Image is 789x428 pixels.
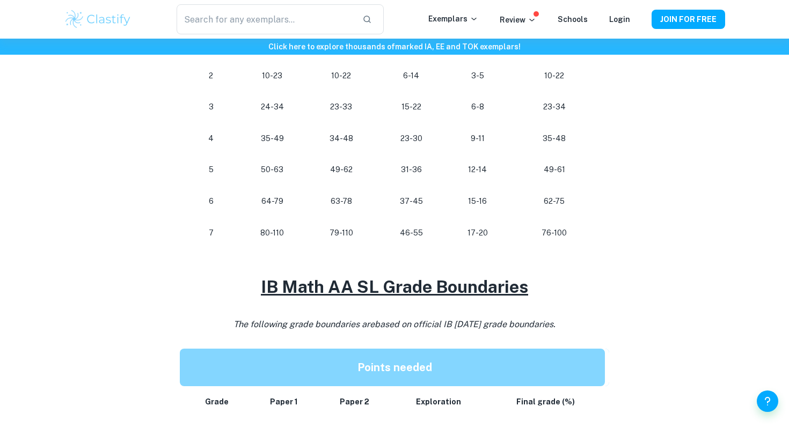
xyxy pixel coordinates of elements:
p: 50-63 [247,163,298,177]
p: 15-16 [455,194,500,209]
p: 10-23 [247,69,298,83]
p: 17-20 [455,226,500,240]
h6: Click here to explore thousands of marked IA, EE and TOK exemplars ! [2,41,787,53]
a: Schools [558,15,588,24]
p: 12-14 [455,163,500,177]
p: 10-22 [315,69,368,83]
p: 4 [193,131,230,146]
p: 80-110 [247,226,298,240]
p: 15-22 [385,100,438,114]
p: 49-62 [315,163,368,177]
strong: Grade [205,397,229,406]
strong: Paper 2 [340,397,369,406]
p: 9-11 [455,131,500,146]
strong: Points needed [357,361,432,374]
p: 6 [193,194,230,209]
p: 63-78 [315,194,368,209]
p: 62-75 [517,194,591,209]
strong: Paper 1 [270,397,298,406]
input: Search for any exemplars... [177,4,354,34]
p: 23-33 [315,100,368,114]
p: 64-79 [247,194,298,209]
p: 24-34 [247,100,298,114]
p: 76-100 [517,226,591,240]
p: 34-48 [315,131,368,146]
p: 7 [193,226,230,240]
p: 10-22 [517,69,591,83]
p: 23-30 [385,131,438,146]
p: 79-110 [315,226,368,240]
p: 6-14 [385,69,438,83]
a: Login [609,15,630,24]
p: 5 [193,163,230,177]
p: 35-49 [247,131,298,146]
i: The following grade boundaries are [233,319,556,329]
p: 46-55 [385,226,438,240]
p: Exemplars [428,13,478,25]
p: 31-36 [385,163,438,177]
strong: Final grade (%) [516,397,575,406]
strong: Exploration [416,397,461,406]
p: 23-34 [517,100,591,114]
p: 49-61 [517,163,591,177]
p: 6-8 [455,100,500,114]
button: JOIN FOR FREE [652,10,725,29]
p: 3 [193,100,230,114]
p: 35-48 [517,131,591,146]
p: 37-45 [385,194,438,209]
span: based on official IB [DATE] grade boundaries. [375,319,556,329]
p: 2 [193,69,230,83]
p: Review [500,14,536,26]
u: IB Math AA SL Grade Boundaries [261,277,528,297]
img: Clastify logo [64,9,132,30]
button: Help and Feedback [757,390,778,412]
p: 3-5 [455,69,500,83]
